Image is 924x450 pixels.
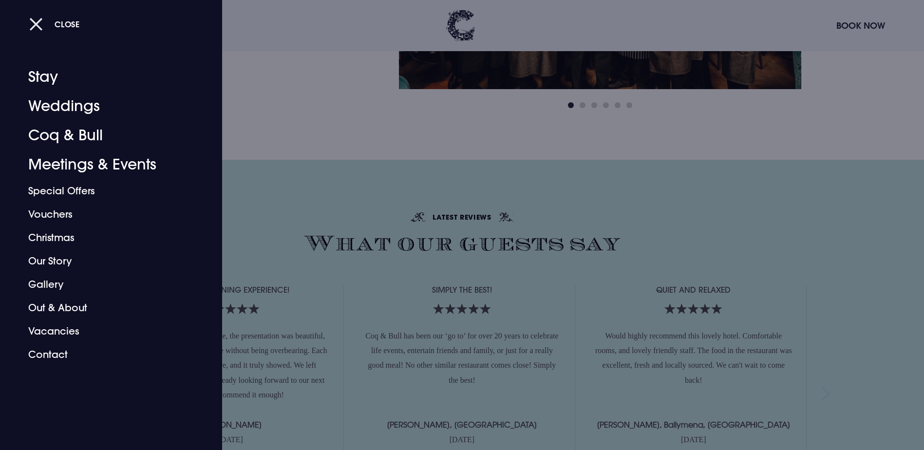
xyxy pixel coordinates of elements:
[28,273,182,296] a: Gallery
[28,62,182,92] a: Stay
[28,121,182,150] a: Coq & Bull
[55,19,80,29] span: Close
[28,226,182,249] a: Christmas
[28,203,182,226] a: Vouchers
[28,92,182,121] a: Weddings
[28,249,182,273] a: Our Story
[28,150,182,179] a: Meetings & Events
[28,319,182,343] a: Vacancies
[28,179,182,203] a: Special Offers
[29,14,80,34] button: Close
[28,296,182,319] a: Out & About
[28,343,182,366] a: Contact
